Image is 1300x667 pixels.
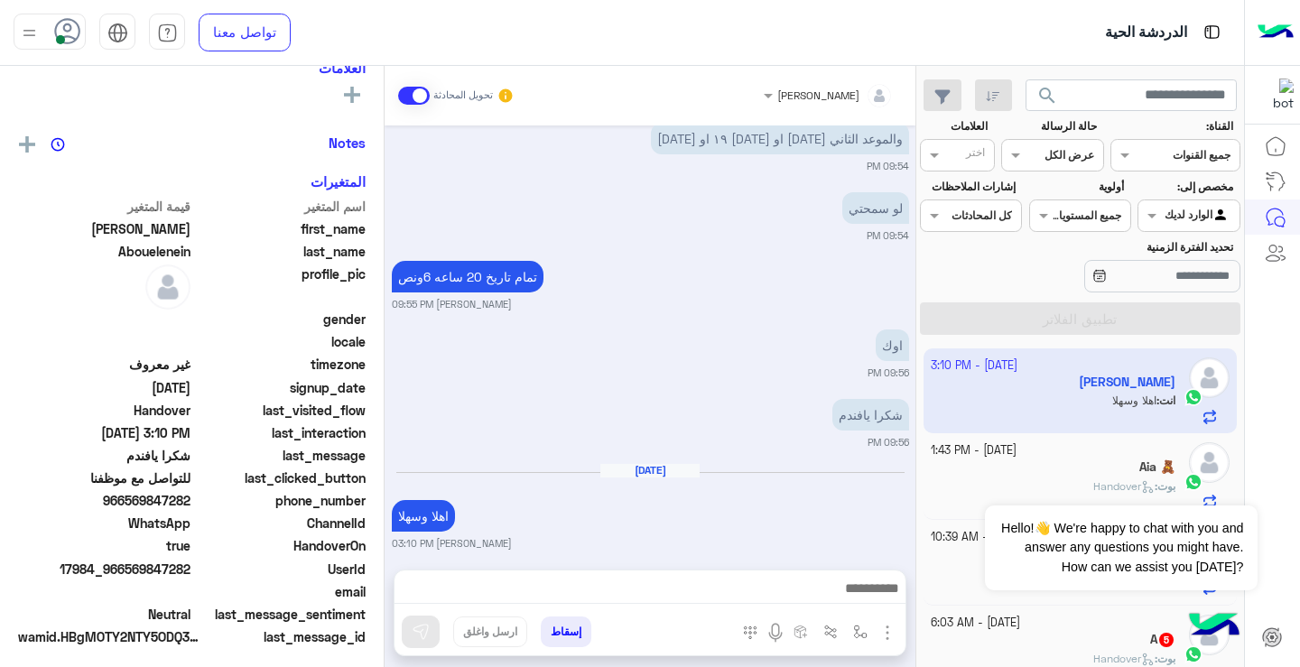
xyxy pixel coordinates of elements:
[107,23,128,43] img: tab
[194,401,367,420] span: last_visited_flow
[651,123,909,154] p: 4/10/2025, 9:54 PM
[1184,645,1202,663] img: WhatsApp
[846,616,876,646] button: select flow
[18,219,190,238] span: Ahmed
[1157,652,1175,665] span: بوت
[816,616,846,646] button: Trigger scenario
[1189,442,1230,483] img: defaultAdmin.png
[853,625,868,639] img: select flow
[18,491,190,510] span: 966569847282
[18,22,41,44] img: profile
[18,536,190,555] span: true
[18,242,190,261] span: Abouelenein
[18,605,190,624] span: 0
[966,144,988,165] div: اختر
[1201,21,1223,43] img: tab
[194,264,367,306] span: profile_pic
[433,88,493,103] small: تحويل المحادثة
[794,625,808,639] img: create order
[329,134,366,151] h6: Notes
[777,88,859,102] span: [PERSON_NAME]
[194,310,367,329] span: gender
[18,355,190,374] span: غير معروف
[832,399,909,431] p: 4/10/2025, 9:56 PM
[194,446,367,465] span: last_message
[18,446,190,465] span: شكرا يافندم
[786,616,816,646] button: create order
[931,529,1025,546] small: [DATE] - 10:39 AM
[867,159,909,173] small: 09:54 PM
[823,625,838,639] img: Trigger scenario
[194,423,367,442] span: last_interaction
[194,378,367,397] span: signup_date
[194,468,367,487] span: last_clicked_button
[18,627,199,646] span: wamid.HBgMOTY2NTY5ODQ3MjgyFQIAEhgUM0E0ODE4MzFGMUI3N0MxRjAxOTEA
[194,536,367,555] span: HandoverOn
[392,261,543,292] p: 4/10/2025, 9:55 PM
[1258,14,1294,51] img: Logo
[922,118,988,134] label: العلامات
[1140,179,1233,195] label: مخصص إلى:
[194,560,367,579] span: UserId
[1031,179,1124,195] label: أولوية
[1093,652,1155,665] span: Handover
[18,468,190,487] span: للتواصل مع موظفنا
[18,423,190,442] span: 2025-10-05T12:10:45.507Z
[985,505,1257,590] span: Hello!👋 We're happy to chat with you and answer any questions you might have. How can we assist y...
[842,192,909,224] p: 4/10/2025, 9:54 PM
[194,514,367,533] span: ChannelId
[1261,79,1294,111] img: 177882628735456
[194,582,367,601] span: email
[541,616,591,647] button: إسقاط
[412,623,430,641] img: send message
[18,378,190,397] span: 2025-09-18T14:37:39.677Z
[194,197,367,216] span: اسم المتغير
[1036,85,1058,107] span: search
[18,582,190,601] span: null
[392,500,455,532] p: 5/10/2025, 3:10 PM
[194,491,367,510] span: phone_number
[1150,632,1175,647] h5: A
[868,435,909,449] small: 09:56 PM
[18,310,190,329] span: null
[18,401,190,420] span: Handover
[18,560,190,579] span: 17984_966569847282
[18,60,366,76] h6: العلامات
[920,302,1240,335] button: تطبيق الفلاتر
[194,605,367,624] span: last_message_sentiment
[194,219,367,238] span: first_name
[149,14,185,51] a: tab
[194,332,367,351] span: locale
[194,355,367,374] span: timezone
[867,228,909,243] small: 09:54 PM
[1183,595,1246,658] img: hulul-logo.png
[392,536,512,551] small: [PERSON_NAME] 03:10 PM
[51,137,65,152] img: notes
[392,297,512,311] small: [PERSON_NAME] 09:55 PM
[743,625,757,640] img: make a call
[18,332,190,351] span: null
[311,173,366,190] h6: المتغيرات
[18,514,190,533] span: 2
[199,14,291,51] a: تواصل معنا
[19,136,35,153] img: add
[145,264,190,310] img: defaultAdmin.png
[1031,239,1233,255] label: تحديد الفترة الزمنية
[1159,633,1174,647] span: 5
[1026,79,1070,118] button: search
[194,242,367,261] span: last_name
[1139,459,1175,475] h5: Aia 🧸
[1004,118,1097,134] label: حالة الرسالة
[202,627,366,646] span: last_message_id
[1113,118,1234,134] label: القناة:
[877,622,898,644] img: send attachment
[453,616,527,647] button: ارسل واغلق
[1105,21,1187,45] p: الدردشة الحية
[1155,652,1175,665] b: :
[18,197,190,216] span: قيمة المتغير
[765,622,786,644] img: send voice note
[931,615,1020,632] small: [DATE] - 6:03 AM
[931,442,1017,459] small: [DATE] - 1:43 PM
[876,329,909,361] p: 4/10/2025, 9:56 PM
[868,366,909,380] small: 09:56 PM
